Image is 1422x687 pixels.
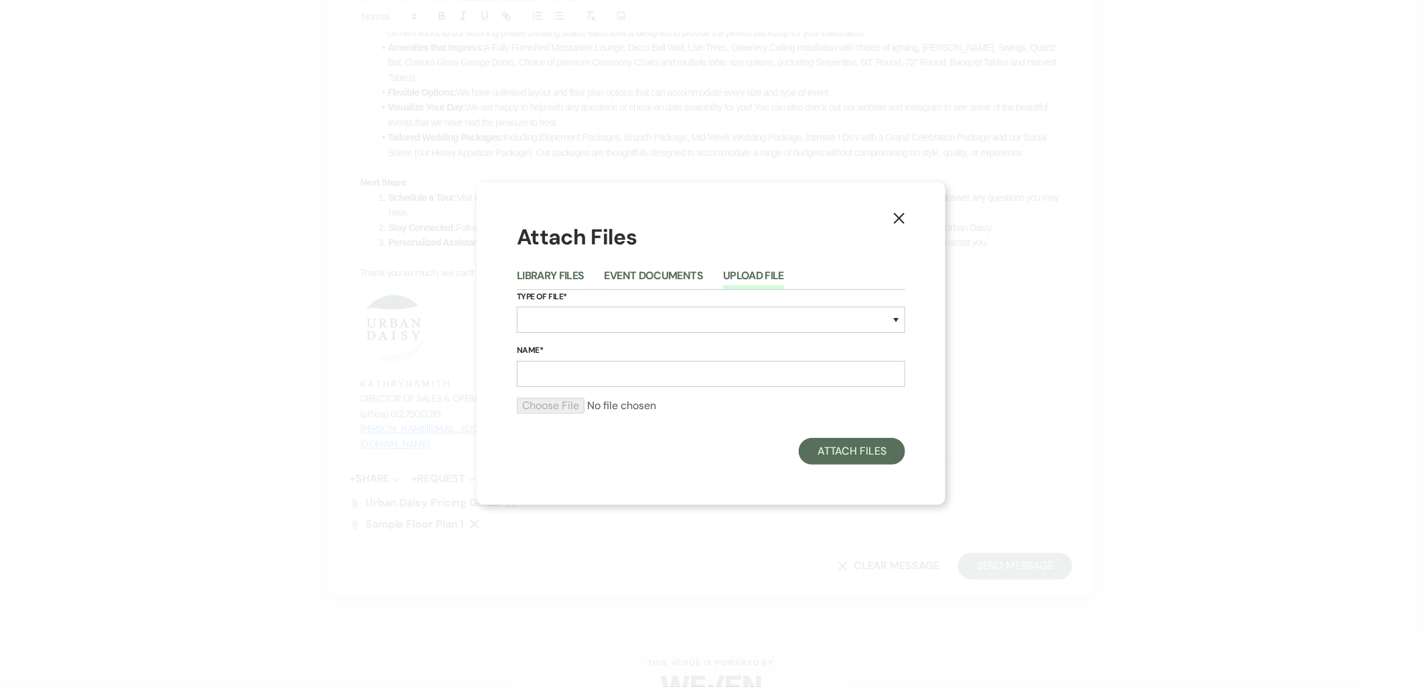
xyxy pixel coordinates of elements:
[517,222,905,252] h1: Attach Files
[517,271,584,289] button: Library Files
[517,343,905,358] label: Name*
[517,290,905,305] label: Type of File*
[799,438,905,465] button: Attach Files
[605,271,703,289] button: Event Documents
[723,271,784,289] button: Upload File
